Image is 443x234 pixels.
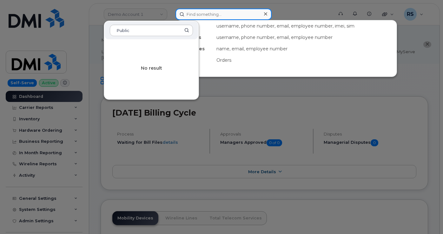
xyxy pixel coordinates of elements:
div: Devices [176,20,214,32]
div: username, phone number, email, employee number, imei, sim [214,20,397,32]
div: name, email, employee number [214,43,397,54]
div: Orders [214,54,397,66]
div: No result [104,40,199,97]
div: username, phone number, email, employee number [214,32,397,43]
input: Search [110,25,193,36]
